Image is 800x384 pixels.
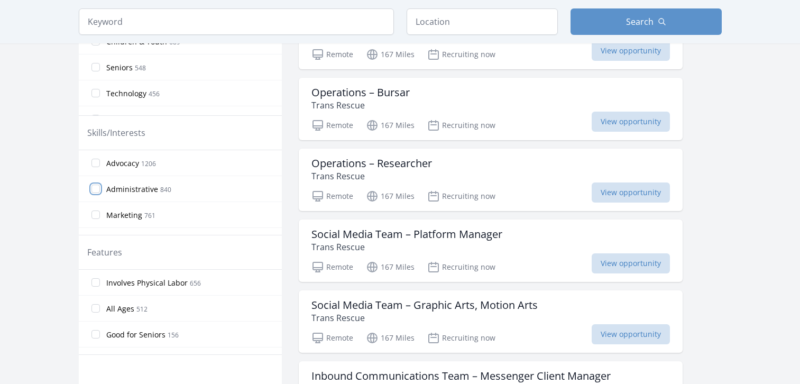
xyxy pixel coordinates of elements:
h3: Operations – Researcher [311,157,432,170]
a: Operations – Researcher Trans Rescue Remote 167 Miles Recruiting now View opportunity [299,149,683,211]
span: 840 [160,185,171,194]
input: Location [407,8,558,35]
input: Advocacy 1206 [91,159,100,167]
input: Good for Seniors 156 [91,330,100,339]
p: Trans Rescue [311,312,538,324]
p: Recruiting now [427,119,495,132]
h3: Social Media Team – Graphic Arts, Motion Arts [311,299,538,312]
p: Trans Rescue [311,241,502,253]
p: Trans Rescue [311,170,432,182]
span: View opportunity [592,41,670,61]
p: Recruiting now [427,190,495,203]
span: All Ages [106,304,134,314]
h3: Inbound Communications Team – Messenger Client Manager [311,370,611,382]
span: 656 [190,279,201,288]
span: Technology [106,88,146,99]
input: Involves Physical Labor 656 [91,278,100,287]
span: 548 [135,63,146,72]
span: Administrative [106,184,158,195]
p: 167 Miles [366,332,415,344]
span: View opportunity [592,253,670,273]
span: Involves Physical Labor [106,278,188,288]
p: Recruiting now [427,48,495,61]
p: Remote [311,190,353,203]
input: Seniors 548 [91,63,100,71]
span: 512 [136,305,148,314]
span: 156 [168,331,179,340]
p: Remote [311,119,353,132]
p: Remote [311,261,353,273]
a: Social Media Team – Graphic Arts, Motion Arts Trans Rescue Remote 167 Miles Recruiting now View o... [299,290,683,353]
h3: Social Media Team – Platform Manager [311,228,502,241]
legend: Skills/Interests [87,126,145,139]
p: 167 Miles [366,190,415,203]
a: Social Media Team – Platform Manager Trans Rescue Remote 167 Miles Recruiting now View opportunity [299,220,683,282]
span: View opportunity [592,112,670,132]
h3: Operations – Bursar [311,86,410,99]
input: Marketing 761 [91,211,100,219]
p: Remote [311,48,353,61]
span: View opportunity [592,324,670,344]
legend: Features [87,246,122,259]
span: Search [626,15,654,28]
input: Technology 456 [91,89,100,97]
span: Advocacy [106,158,139,169]
p: 167 Miles [366,261,415,273]
span: 761 [144,211,155,220]
input: Arts & Culture 402 [91,115,100,123]
button: Search [571,8,722,35]
a: Operations – Bursar Trans Rescue Remote 167 Miles Recruiting now View opportunity [299,78,683,140]
span: Marketing [106,210,142,221]
span: Good for Seniors [106,330,165,340]
p: Remote [311,332,353,344]
span: View opportunity [592,182,670,203]
input: Administrative 840 [91,185,100,193]
input: All Ages 512 [91,304,100,313]
span: Seniors [106,62,133,73]
p: Trans Rescue [311,99,410,112]
p: 167 Miles [366,119,415,132]
span: 1206 [141,159,156,168]
span: Arts & Culture [106,114,157,125]
input: Keyword [79,8,394,35]
p: 167 Miles [366,48,415,61]
span: 456 [149,89,160,98]
p: Recruiting now [427,332,495,344]
p: Recruiting now [427,261,495,273]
